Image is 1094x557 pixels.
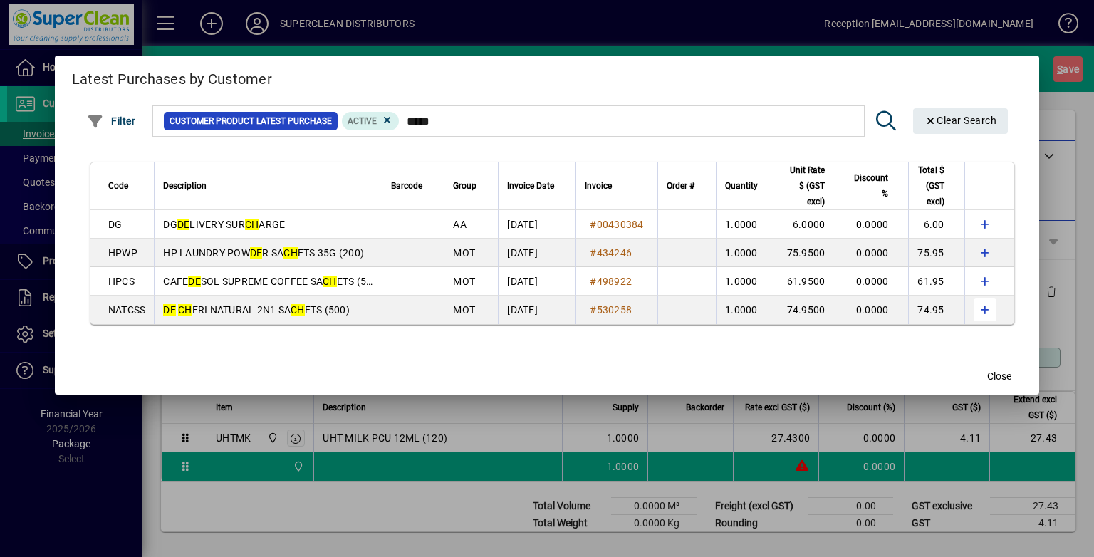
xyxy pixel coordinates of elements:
[585,274,637,289] a: #498922
[854,170,901,202] div: Discount %
[453,247,475,259] span: MOT
[177,219,190,230] em: DE
[590,276,596,287] span: #
[163,276,382,287] span: CAFE SOL SUPREME COFFEE SA ETS (500)
[845,267,908,296] td: 0.0000
[585,178,648,194] div: Invoice
[597,247,632,259] span: 434246
[55,56,1039,97] h2: Latest Purchases by Customer
[716,267,778,296] td: 1.0000
[590,219,596,230] span: #
[778,296,845,324] td: 74.9500
[854,170,888,202] span: Discount %
[391,178,435,194] div: Barcode
[585,245,637,261] a: #434246
[108,304,146,316] span: NATCSS
[291,304,305,316] em: CH
[453,219,467,230] span: AA
[453,178,476,194] span: Group
[917,162,944,209] span: Total $ (GST excl)
[163,304,176,316] em: DE
[917,162,957,209] div: Total $ (GST excl)
[108,219,123,230] span: DG
[787,162,838,209] div: Unit Rate $ (GST excl)
[178,304,192,316] em: CH
[453,178,489,194] div: Group
[163,304,350,316] span: ERI NATURAL 2N1 SA ETS (500)
[590,247,596,259] span: #
[585,178,612,194] span: Invoice
[323,276,337,287] em: CH
[245,219,259,230] em: CH
[716,239,778,267] td: 1.0000
[188,276,201,287] em: DE
[787,162,825,209] span: Unit Rate $ (GST excl)
[725,178,758,194] span: Quantity
[924,115,997,126] span: Clear Search
[778,267,845,296] td: 61.9500
[913,108,1009,134] button: Clear
[908,210,964,239] td: 6.00
[976,363,1022,389] button: Close
[453,276,475,287] span: MOT
[597,219,644,230] span: 00430384
[163,178,207,194] span: Description
[585,302,637,318] a: #530258
[908,296,964,324] td: 74.95
[908,239,964,267] td: 75.95
[170,114,332,128] span: Customer Product Latest Purchase
[108,247,137,259] span: HPWP
[987,369,1011,384] span: Close
[250,247,263,259] em: DE
[597,276,632,287] span: 498922
[348,116,377,126] span: Active
[83,108,140,134] button: Filter
[87,115,136,127] span: Filter
[108,178,128,194] span: Code
[507,178,567,194] div: Invoice Date
[453,304,475,316] span: MOT
[108,178,146,194] div: Code
[778,239,845,267] td: 75.9500
[725,178,771,194] div: Quantity
[283,247,298,259] em: CH
[507,178,554,194] span: Invoice Date
[667,178,694,194] span: Order #
[845,239,908,267] td: 0.0000
[498,239,575,267] td: [DATE]
[908,267,964,296] td: 61.95
[108,276,135,287] span: HPCS
[498,267,575,296] td: [DATE]
[590,304,596,316] span: #
[667,178,707,194] div: Order #
[778,210,845,239] td: 6.0000
[716,296,778,324] td: 1.0000
[342,112,399,130] mat-chip: Product Activation Status: Active
[163,178,373,194] div: Description
[163,219,285,230] span: DG LIVERY SUR ARGE
[597,304,632,316] span: 530258
[585,217,648,232] a: #00430384
[716,210,778,239] td: 1.0000
[391,178,422,194] span: Barcode
[498,210,575,239] td: [DATE]
[498,296,575,324] td: [DATE]
[845,296,908,324] td: 0.0000
[845,210,908,239] td: 0.0000
[163,247,364,259] span: HP LAUNDRY POW R SA ETS 35G (200)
